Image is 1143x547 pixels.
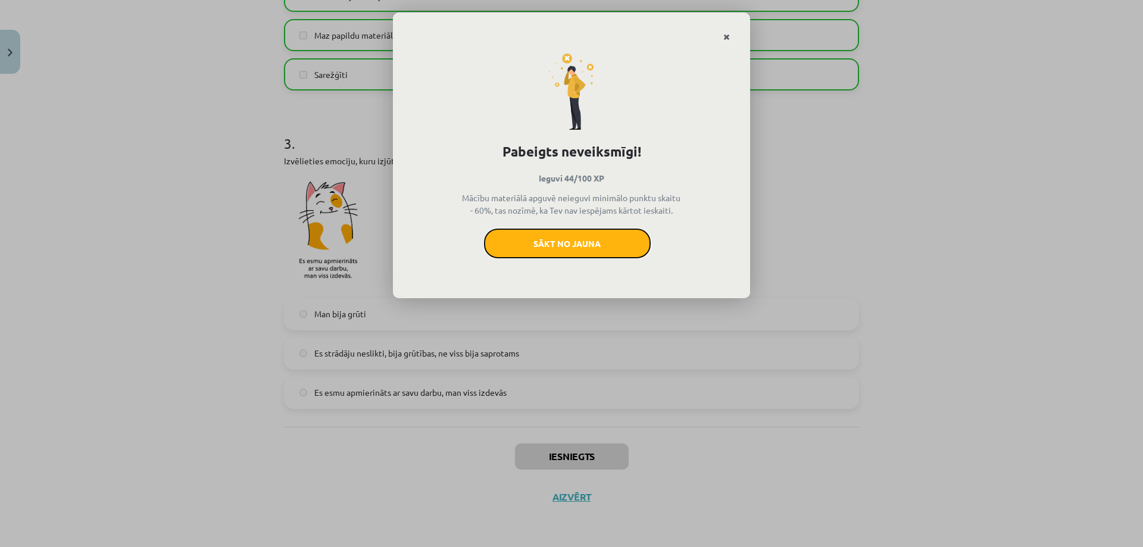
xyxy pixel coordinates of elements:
[549,54,594,130] img: fail-icon-2dff40cce496c8bbe20d0877b3080013ff8af6d729d7a6e6bb932d91c467ac91.svg
[716,26,737,49] a: Close
[461,192,682,217] p: Mācību materiālā apguvē neieguvi minimālo punktu skaitu - 60%, tas nozīmē, ka Tev nav iespējams k...
[413,172,730,185] p: Ieguvi 44/100 XP
[484,229,651,258] button: Sākt no jauna
[413,142,730,162] h1: Pabeigts neveiksmīgi!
